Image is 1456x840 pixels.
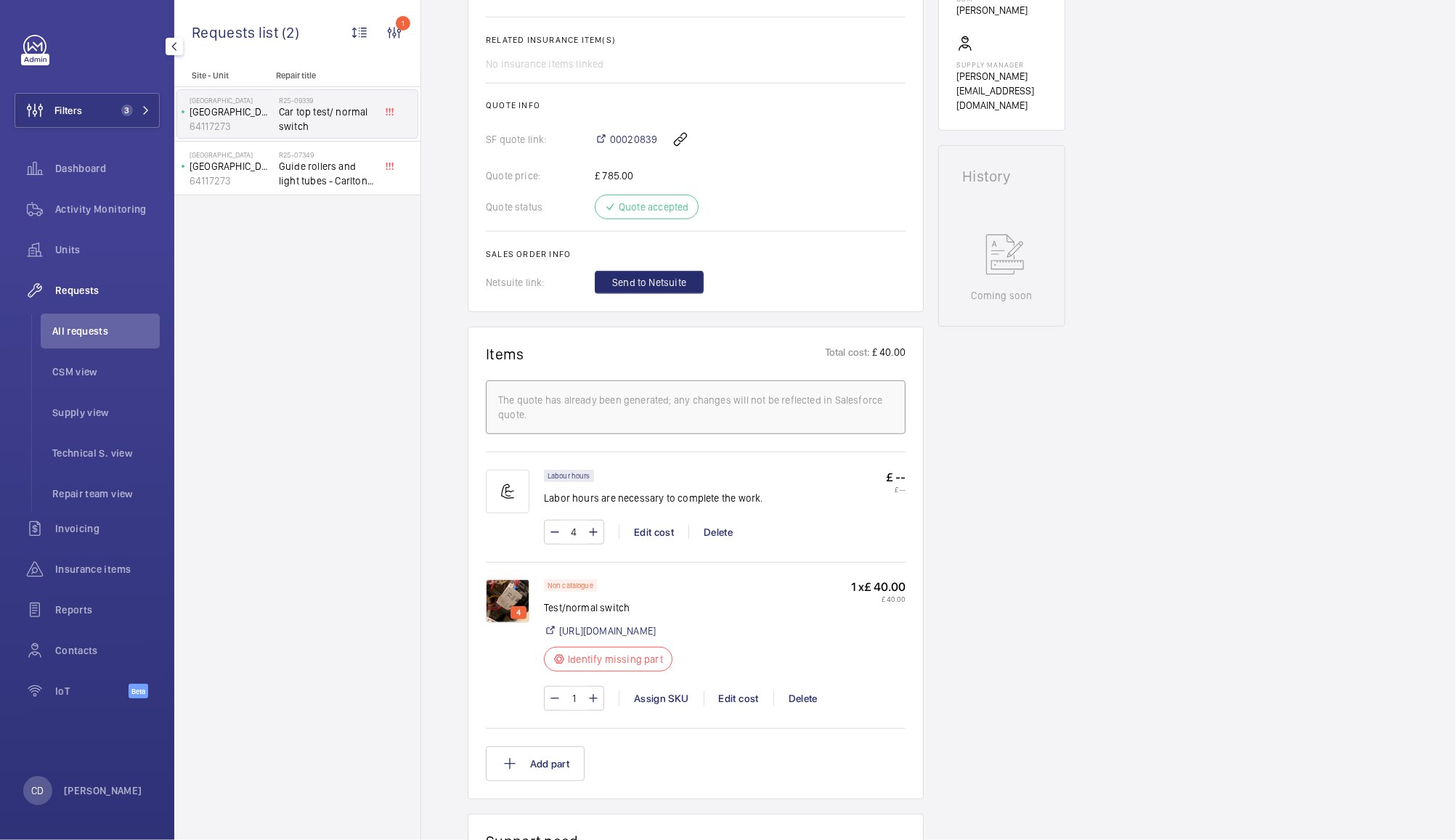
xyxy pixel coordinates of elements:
p: 1 x £ 40.00 [851,579,906,595]
span: Dashboard [55,161,160,176]
div: Delete [688,525,747,539]
p: [GEOGRAPHIC_DATA] [190,105,273,119]
span: Activity Monitoring [55,202,160,216]
p: [PERSON_NAME] [64,783,142,798]
p: £ 40.00 [851,595,906,603]
p: [GEOGRAPHIC_DATA] [190,150,273,159]
p: Total cost: [825,345,871,363]
p: Test/normal switch [544,600,681,615]
span: Technical S. view [52,446,160,460]
p: [GEOGRAPHIC_DATA] [190,96,273,105]
button: Add part [486,746,585,781]
span: Requests [55,283,160,298]
p: Labour hours [548,473,590,478]
p: Labor hours are necessary to complete the work. [544,491,763,505]
span: Invoicing [55,521,160,536]
span: Insurance items [55,562,160,576]
p: Site - Unit [174,70,270,81]
p: Supply manager [956,60,1047,69]
span: Filters [54,103,82,118]
h1: History [962,169,1041,184]
h2: R25-09339 [279,96,375,105]
a: [URL][DOMAIN_NAME] [559,624,656,638]
p: Coming soon [971,288,1032,303]
p: CD [31,783,44,798]
div: Delete [773,691,832,706]
div: The quote has already been generated; any changes will not be reflected in Salesforce quote. [498,393,893,422]
span: CSM view [52,364,160,379]
p: [PERSON_NAME][EMAIL_ADDRESS][DOMAIN_NAME] [956,69,1047,113]
p: £ -- [886,470,906,485]
div: Edit cost [619,525,688,539]
span: 00020839 [610,132,657,147]
h2: R25-07349 [279,150,375,159]
img: 1752140075190-21946b22-5f25-480a-8d6e-bc60806258b0 [486,579,529,623]
span: 3 [121,105,133,116]
div: Assign SKU [619,691,704,706]
p: 64117273 [190,174,273,188]
div: Edit cost [704,691,773,706]
span: Car top test/ normal switch [279,105,375,134]
p: Repair title [276,70,372,81]
h2: Sales order info [486,249,906,259]
a: 00020839 [595,132,657,147]
span: Repair team view [52,486,160,501]
span: Guide rollers and light tubes - Carlton house [279,159,375,188]
p: 64117273 [190,119,273,134]
h2: Quote info [486,100,906,110]
p: Non catalogue [548,583,593,588]
p: [PERSON_NAME] [956,3,1028,17]
h1: Items [486,345,524,363]
span: Reports [55,603,160,617]
button: Filters3 [15,93,160,128]
p: 4 [513,606,524,619]
span: Contacts [55,643,160,658]
img: muscle-sm.svg [486,470,529,513]
p: [GEOGRAPHIC_DATA] [190,159,273,174]
span: Requests list [192,23,282,41]
span: All requests [52,324,160,338]
button: Send to Netsuite [595,271,704,294]
span: Units [55,242,160,257]
span: Send to Netsuite [612,275,686,290]
span: Beta [129,684,148,698]
span: IoT [55,684,129,698]
p: Identify missing part [568,652,663,666]
span: Supply view [52,405,160,420]
p: £ 40.00 [871,345,906,363]
p: £ -- [886,485,906,494]
h2: Related insurance item(s) [486,35,906,45]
